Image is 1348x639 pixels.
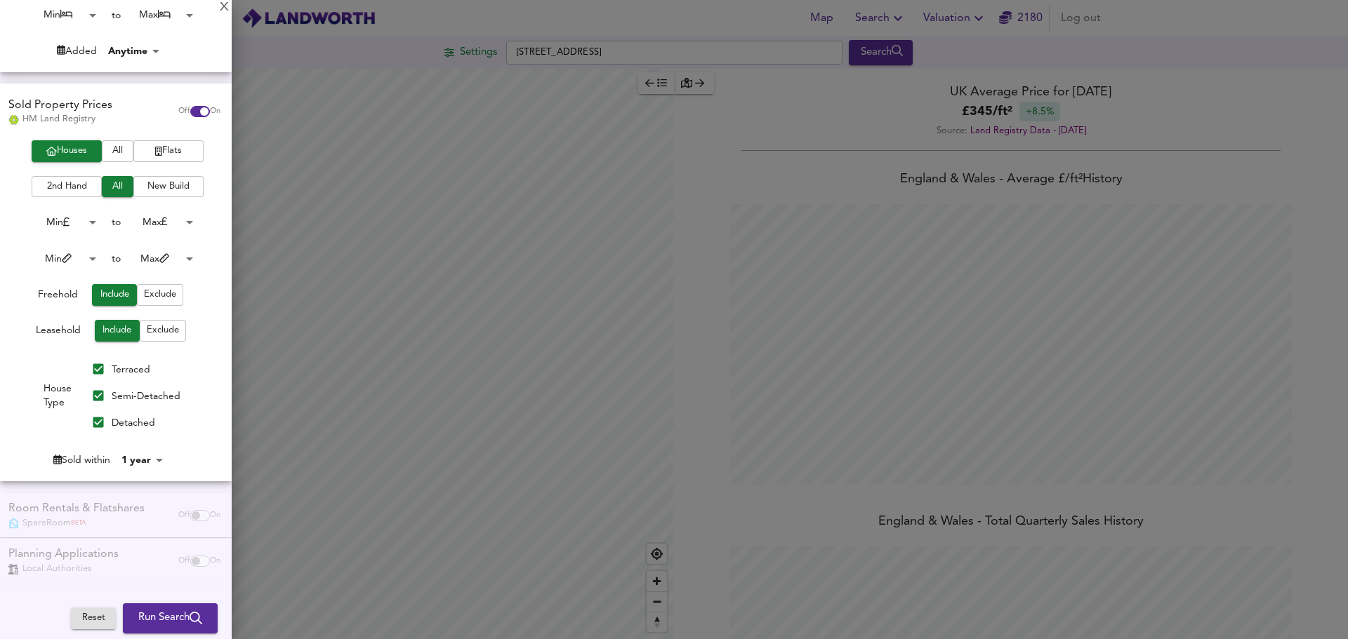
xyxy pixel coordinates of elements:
span: Run Search [138,609,202,627]
div: to [112,215,121,229]
div: Anytime [104,44,164,58]
div: to [112,252,121,266]
div: Max [121,212,198,234]
span: Exclude [147,323,179,339]
button: Houses [32,140,102,162]
div: Freehold [38,288,78,306]
span: Flats [140,143,197,159]
div: 1 year [117,453,168,467]
span: Include [102,323,133,339]
button: Reset [71,607,116,629]
div: X [220,3,229,13]
span: On [210,106,220,117]
div: Sold Property Prices [8,97,112,114]
button: Include [92,284,137,306]
span: Exclude [144,287,176,303]
span: Houses [39,143,95,159]
div: Max [121,248,198,270]
span: Semi-Detached [112,391,180,401]
div: Leasehold [36,323,81,342]
span: 2nd Hand [39,179,95,195]
div: Min [24,4,101,26]
div: Min [24,212,101,234]
div: Max [121,4,198,26]
div: House Type [30,356,85,436]
span: Include [99,287,130,303]
button: Include [95,320,140,342]
button: Run Search [123,603,218,633]
img: Land Registry [8,115,19,125]
span: Reset [78,610,109,626]
div: Min [24,248,101,270]
div: Sold within [53,453,110,467]
span: Detached [112,418,155,428]
div: to [112,8,121,22]
button: New Build [133,176,204,198]
span: All [109,179,126,195]
span: Off [178,106,190,117]
span: New Build [140,179,197,195]
button: All [102,140,133,162]
button: Exclude [140,320,186,342]
div: Added [57,44,97,58]
button: All [102,176,133,198]
button: 2nd Hand [32,176,102,198]
span: Terraced [112,365,150,375]
span: All [109,143,126,159]
div: HM Land Registry [8,113,112,126]
button: Flats [133,140,204,162]
button: Exclude [137,284,183,306]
